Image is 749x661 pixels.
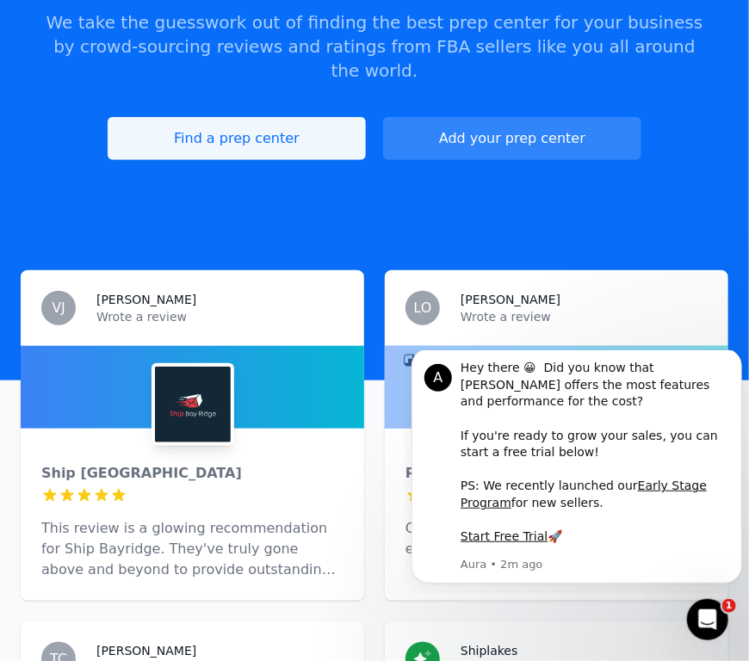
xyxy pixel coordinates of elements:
[108,117,366,160] a: Find a prep center
[461,642,518,659] h3: Shiplakes
[21,270,364,601] a: VJ[PERSON_NAME]Wrote a reviewShip Bay RidgeShip [GEOGRAPHIC_DATA]This review is a glowing recomme...
[722,599,736,613] span: 1
[385,270,728,601] a: LO[PERSON_NAME]Wrote a reviewRender FulfillmentRender FulfillmentOverall great team! Very easy an...
[143,179,158,193] b: 🚀
[461,308,708,325] p: Wrote a review
[44,10,705,83] p: We take the guesswork out of finding the best prep center for your business by crowd-sourcing rev...
[56,128,302,159] a: Early Stage Program
[687,599,728,640] iframe: Intercom live chat
[56,179,143,193] a: Start Free Trial
[405,350,749,594] iframe: Intercom notifications message
[41,463,344,484] div: Ship [GEOGRAPHIC_DATA]
[20,14,47,41] div: Profile image for Aura
[96,308,344,325] p: Wrote a review
[383,117,641,160] a: Add your prep center
[41,518,344,580] p: This review is a glowing recommendation for Ship Bayridge. They've truly gone above and beyond to...
[56,207,325,222] p: Message from Aura, sent 2m ago
[155,367,231,442] img: Ship Bay Ridge
[414,301,432,315] span: LO
[96,642,196,659] h3: [PERSON_NAME]
[96,291,196,308] h3: [PERSON_NAME]
[56,9,325,204] div: Message content
[52,301,65,315] span: VJ
[461,291,560,308] h3: [PERSON_NAME]
[56,9,325,195] div: Hey there 😀 Did you know that [PERSON_NAME] offers the most features and performance for the cost...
